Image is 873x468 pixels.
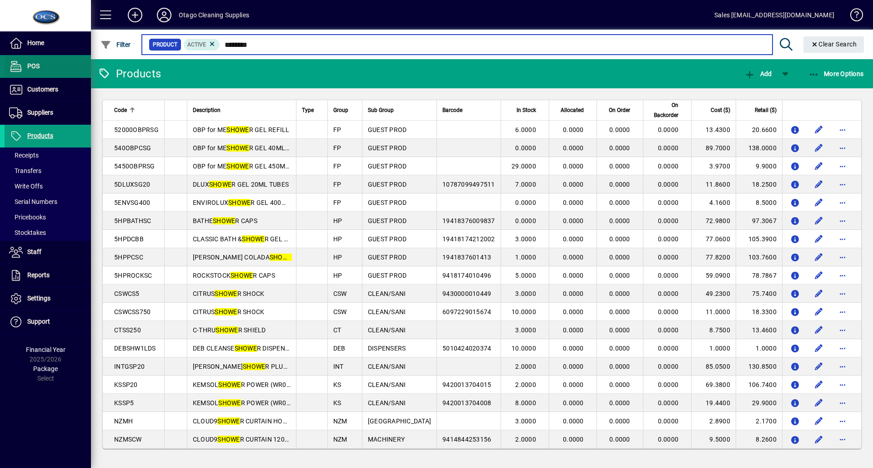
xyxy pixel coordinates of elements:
span: 0.0000 [609,126,630,133]
button: Edit [812,141,826,155]
span: More Options [808,70,864,77]
button: More options [835,377,850,392]
button: More options [835,341,850,356]
em: SHOWE [235,345,257,352]
button: More options [835,141,850,155]
span: CSW [333,290,347,297]
td: 9.9000 [736,157,782,175]
span: 0.0000 [609,308,630,315]
span: 10.0000 [512,345,536,352]
a: Transfers [5,163,91,178]
td: 19.4400 [691,394,736,412]
button: Edit [812,432,826,447]
a: Receipts [5,148,91,163]
td: 4.1600 [691,193,736,212]
span: 6.0000 [515,126,536,133]
span: CT [333,326,341,334]
td: 20.6600 [736,121,782,139]
span: Sub Group [368,105,394,115]
button: More options [835,232,850,246]
span: 5010424020374 [442,345,491,352]
td: 89.7000 [691,139,736,157]
div: Description [193,105,291,115]
span: ENVIROLUX R GEL 400ML PUMP [193,199,311,206]
span: 0.0000 [563,290,584,297]
span: 19418174212002 [442,235,495,243]
span: Home [27,39,44,46]
span: Barcode [442,105,462,115]
div: Allocated [555,105,592,115]
span: CSW [333,308,347,315]
span: 0.0000 [563,272,584,279]
span: 0.0000 [609,144,630,152]
td: 97.3067 [736,212,782,230]
button: Edit [812,122,826,137]
span: Code [114,105,127,115]
span: 0.0000 [563,144,584,152]
button: More options [835,250,850,265]
span: HP [333,254,342,261]
span: FP [333,144,341,152]
span: HP [333,217,342,224]
td: 85.0500 [691,357,736,376]
span: DISPENSERS [368,345,406,352]
button: More options [835,359,850,374]
span: Pricebooks [9,214,46,221]
td: 78.7867 [736,266,782,285]
span: Financial Year [26,346,65,353]
span: 5HPDCBB [114,235,144,243]
td: 8.7500 [691,321,736,339]
span: GUEST PROD [368,272,407,279]
span: 0.0000 [609,326,630,334]
span: 8.0000 [515,399,536,407]
span: 0.0000 [609,290,630,297]
span: POS [27,62,40,70]
td: 11.8600 [691,175,736,193]
span: 0.0000 [658,363,679,370]
button: Filter [98,36,133,53]
span: HP [333,235,342,243]
em: SHOWE [243,363,265,370]
span: 0.0000 [658,181,679,188]
a: Home [5,32,91,55]
span: 0.0000 [658,326,679,334]
a: Customers [5,78,91,101]
em: SHOWE [242,235,264,243]
td: 77.0600 [691,230,736,248]
span: CLEAN/SANI [368,290,406,297]
span: 0.0000 [563,126,584,133]
span: CSWCS5 [114,290,140,297]
span: KSSP5 [114,399,134,407]
span: 2.0000 [515,363,536,370]
span: HP [333,272,342,279]
span: CLEAN/SANI [368,326,406,334]
button: More Options [806,66,866,82]
button: Edit [812,214,826,228]
span: 5HPROCKSC [114,272,152,279]
a: Support [5,310,91,333]
span: 9418174010496 [442,272,491,279]
a: Stocktakes [5,225,91,240]
span: 0.0000 [609,163,630,170]
span: CLEAN/SANI [368,381,406,388]
a: Knowledge Base [843,2,862,31]
a: Pricebooks [5,209,91,225]
button: More options [835,305,850,319]
em: SHOWE [209,181,231,188]
span: Customers [27,86,58,93]
span: 19418376009837 [442,217,495,224]
em: SHOWE [218,381,241,388]
span: Write Offs [9,183,43,190]
span: 0.0000 [658,199,679,206]
span: GUEST PROD [368,126,407,133]
span: GUEST PROD [368,163,407,170]
button: More options [835,268,850,283]
button: Add [120,7,150,23]
a: Suppliers [5,102,91,124]
span: 0.0000 [563,363,584,370]
span: 3.0000 [515,417,536,425]
span: 0.0000 [609,235,630,243]
span: GUEST PROD [368,254,407,261]
td: 105.3900 [736,230,782,248]
td: 3.9700 [691,157,736,175]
